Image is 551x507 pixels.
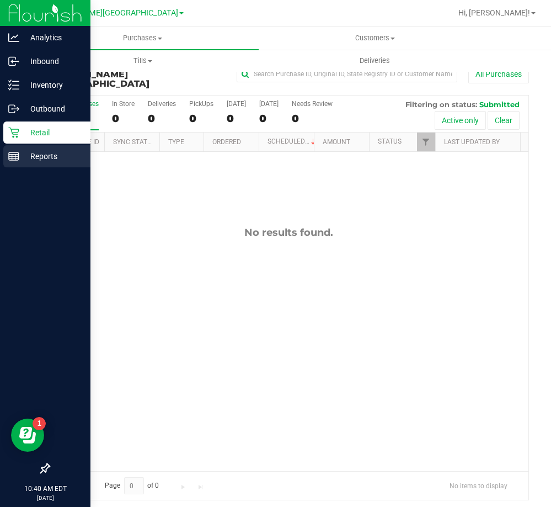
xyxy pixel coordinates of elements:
h3: Purchase Fulfillment: [49,60,208,89]
span: [PERSON_NAME][GEOGRAPHIC_DATA] [42,8,178,18]
iframe: Resource center unread badge [33,417,46,430]
span: Hi, [PERSON_NAME]! [458,8,530,17]
a: Sync Status [113,138,156,146]
inline-svg: Outbound [8,103,19,114]
span: Submitted [479,100,520,109]
div: 0 [292,112,333,125]
div: 0 [259,112,279,125]
p: [DATE] [5,494,85,502]
button: Clear [488,111,520,130]
inline-svg: Inbound [8,56,19,67]
div: 0 [227,112,246,125]
iframe: Resource center [11,419,44,452]
p: Retail [19,126,85,139]
a: Ordered [212,138,241,146]
span: Filtering on status: [405,100,477,109]
div: In Store [112,100,135,108]
a: Purchases [26,27,259,50]
div: PickUps [189,100,213,108]
a: Amount [323,138,350,146]
a: Filter [417,133,435,151]
div: No results found. [49,226,528,239]
a: Deliveries [259,49,491,72]
div: 0 [112,112,135,125]
span: Page of 0 [95,477,168,494]
span: [PERSON_NAME][GEOGRAPHIC_DATA] [49,69,149,89]
button: All Purchases [468,65,529,83]
a: Last Updated By [444,138,500,146]
div: [DATE] [259,100,279,108]
span: Purchases [26,33,259,43]
a: Status [378,138,402,145]
span: Customers [259,33,490,43]
div: Deliveries [148,100,176,108]
inline-svg: Inventory [8,80,19,91]
inline-svg: Retail [8,127,19,138]
p: Inbound [19,55,85,68]
p: Analytics [19,31,85,44]
div: 0 [189,112,213,125]
button: Active only [435,111,486,130]
a: Type [168,138,184,146]
p: Reports [19,150,85,163]
span: Deliveries [345,56,405,66]
span: No items to display [441,477,516,494]
span: Tills [27,56,258,66]
p: 10:40 AM EDT [5,484,85,494]
div: [DATE] [227,100,246,108]
inline-svg: Analytics [8,32,19,43]
div: 0 [148,112,176,125]
a: Scheduled [268,138,318,145]
div: Needs Review [292,100,333,108]
p: Inventory [19,78,85,92]
inline-svg: Reports [8,151,19,162]
a: Customers [259,27,491,50]
a: Tills [26,49,259,72]
input: Search Purchase ID, Original ID, State Registry ID or Customer Name... [237,66,457,82]
p: Outbound [19,102,85,115]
